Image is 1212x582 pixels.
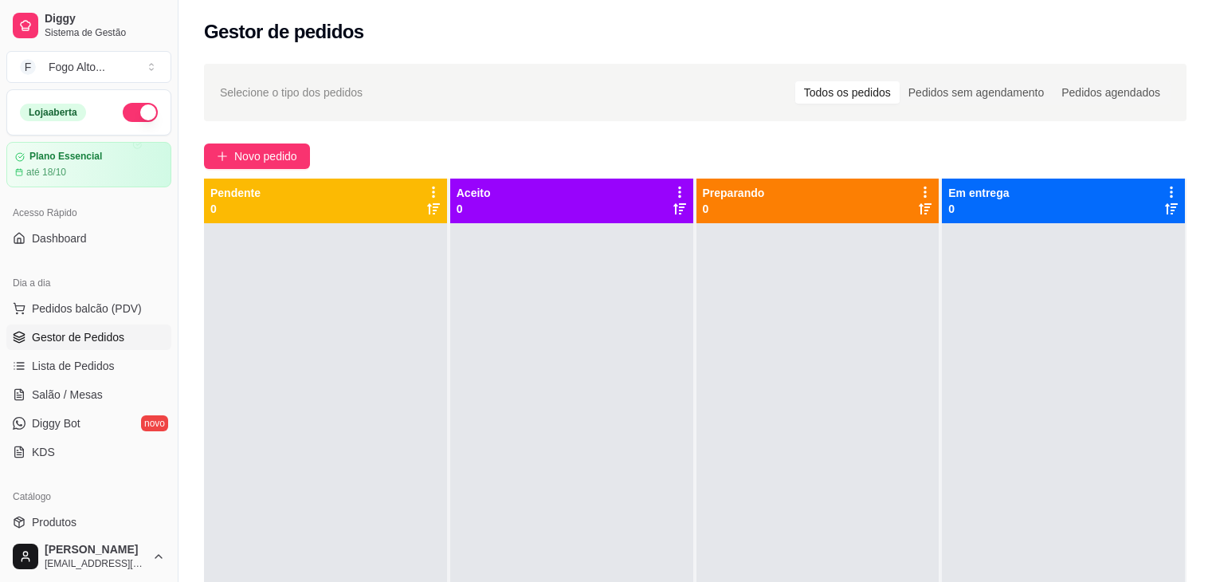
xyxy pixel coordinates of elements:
h2: Gestor de pedidos [204,19,364,45]
p: 0 [210,201,261,217]
div: Acesso Rápido [6,200,171,226]
button: Pedidos balcão (PDV) [6,296,171,321]
button: Novo pedido [204,144,310,169]
article: até 18/10 [26,166,66,179]
span: F [20,59,36,75]
span: Lista de Pedidos [32,358,115,374]
span: Produtos [32,514,76,530]
a: Gestor de Pedidos [6,324,171,350]
div: Fogo Alto ... [49,59,105,75]
div: Pedidos sem agendamento [900,81,1053,104]
button: [PERSON_NAME][EMAIL_ADDRESS][DOMAIN_NAME] [6,537,171,576]
span: Salão / Mesas [32,387,103,403]
div: Pedidos agendados [1053,81,1169,104]
span: Pedidos balcão (PDV) [32,301,142,317]
span: Selecione o tipo dos pedidos [220,84,363,101]
div: Todos os pedidos [795,81,900,104]
a: Lista de Pedidos [6,353,171,379]
div: Dia a dia [6,270,171,296]
span: Sistema de Gestão [45,26,165,39]
p: 0 [948,201,1009,217]
span: Diggy [45,12,165,26]
span: plus [217,151,228,162]
div: Catálogo [6,484,171,509]
span: [EMAIL_ADDRESS][DOMAIN_NAME] [45,557,146,570]
p: 0 [703,201,765,217]
p: Preparando [703,185,765,201]
p: Em entrega [948,185,1009,201]
span: Novo pedido [234,147,297,165]
p: Pendente [210,185,261,201]
div: Loja aberta [20,104,86,121]
article: Plano Essencial [29,151,102,163]
a: Diggy Botnovo [6,411,171,436]
a: Dashboard [6,226,171,251]
span: Dashboard [32,230,87,246]
a: Produtos [6,509,171,535]
a: KDS [6,439,171,465]
a: Salão / Mesas [6,382,171,407]
span: [PERSON_NAME] [45,543,146,557]
p: Aceito [457,185,491,201]
a: Plano Essencialaté 18/10 [6,142,171,187]
p: 0 [457,201,491,217]
span: KDS [32,444,55,460]
button: Alterar Status [123,103,158,122]
span: Diggy Bot [32,415,80,431]
button: Select a team [6,51,171,83]
a: DiggySistema de Gestão [6,6,171,45]
span: Gestor de Pedidos [32,329,124,345]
